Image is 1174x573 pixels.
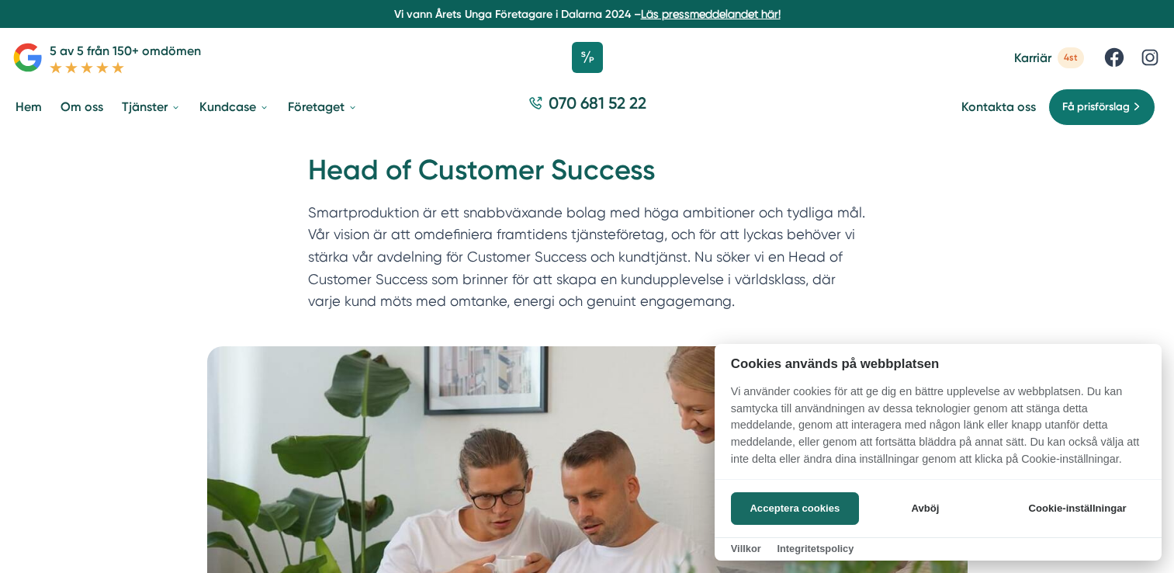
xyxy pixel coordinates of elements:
p: Vi använder cookies för att ge dig en bättre upplevelse av webbplatsen. Du kan samtycka till anvä... [715,384,1162,478]
button: Avböj [864,492,987,525]
button: Acceptera cookies [731,492,859,525]
h2: Cookies används på webbplatsen [715,356,1162,371]
button: Cookie-inställningar [1010,492,1145,525]
a: Integritetspolicy [777,543,854,554]
a: Villkor [731,543,761,554]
